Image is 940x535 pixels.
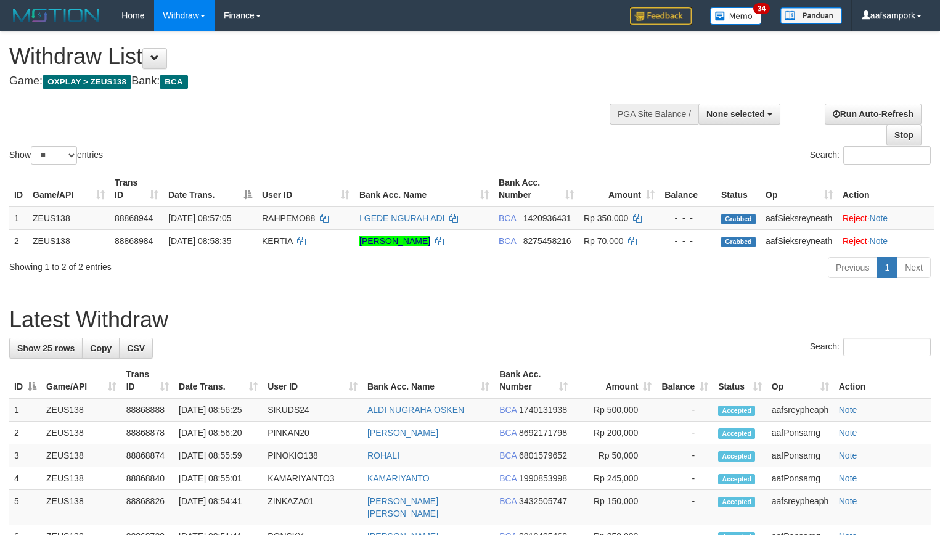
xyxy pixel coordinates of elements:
td: [DATE] 08:56:25 [174,398,263,422]
td: [DATE] 08:55:01 [174,467,263,490]
span: Accepted [718,497,755,507]
span: BCA [160,75,187,89]
span: Copy 6801579652 to clipboard [519,451,567,460]
span: None selected [706,109,765,119]
a: [PERSON_NAME] [367,428,438,438]
th: Amount: activate to sort column ascending [579,171,660,206]
span: BCA [499,213,516,223]
span: Copy 1740131938 to clipboard [519,405,567,415]
span: Copy 8692171798 to clipboard [519,428,567,438]
a: 1 [877,257,897,278]
a: Note [870,236,888,246]
a: Note [839,451,857,460]
th: Op: activate to sort column ascending [767,363,834,398]
input: Search: [843,146,931,165]
td: PINOKIO138 [263,444,362,467]
td: 5 [9,490,41,525]
th: Bank Acc. Number: activate to sort column ascending [494,171,579,206]
th: Balance [660,171,716,206]
td: SIKUDS24 [263,398,362,422]
a: KAMARIYANTO [367,473,430,483]
img: Button%20Memo.svg [710,7,762,25]
td: - [656,444,713,467]
th: Balance: activate to sort column ascending [656,363,713,398]
a: Copy [82,338,120,359]
td: aafSieksreyneath [761,229,838,252]
th: User ID: activate to sort column ascending [257,171,354,206]
span: Accepted [718,428,755,439]
a: [PERSON_NAME] [359,236,430,246]
a: Note [839,428,857,438]
td: aafPonsarng [767,467,834,490]
a: Show 25 rows [9,338,83,359]
th: Date Trans.: activate to sort column ascending [174,363,263,398]
span: Rp 350.000 [584,213,628,223]
td: ZEUS138 [41,467,121,490]
h1: Latest Withdraw [9,308,931,332]
td: aafsreypheaph [767,398,834,422]
span: Rp 70.000 [584,236,624,246]
td: 4 [9,467,41,490]
td: - [656,422,713,444]
span: Copy [90,343,112,353]
span: RAHPEMO88 [262,213,315,223]
th: Bank Acc. Name: activate to sort column ascending [362,363,494,398]
span: BCA [499,473,517,483]
td: 2 [9,422,41,444]
a: Next [897,257,931,278]
th: Amount: activate to sort column ascending [573,363,656,398]
td: aafSieksreyneath [761,206,838,230]
a: Note [839,496,857,506]
td: ZEUS138 [28,206,110,230]
th: Trans ID: activate to sort column ascending [110,171,163,206]
a: ROHALI [367,451,399,460]
a: ALDI NUGRAHA OSKEN [367,405,464,415]
div: - - - [664,235,711,247]
th: Action [834,363,931,398]
th: ID [9,171,28,206]
td: · [838,206,934,230]
img: MOTION_logo.png [9,6,103,25]
span: BCA [499,496,517,506]
span: [DATE] 08:58:35 [168,236,231,246]
div: - - - [664,212,711,224]
button: None selected [698,104,780,125]
span: BCA [499,451,517,460]
a: Run Auto-Refresh [825,104,922,125]
td: aafPonsarng [767,422,834,444]
span: 88868944 [115,213,153,223]
h1: Withdraw List [9,44,615,69]
td: 88868878 [121,422,174,444]
td: Rp 500,000 [573,398,656,422]
a: [PERSON_NAME] [PERSON_NAME] [367,496,438,518]
a: CSV [119,338,153,359]
span: BCA [499,428,517,438]
div: PGA Site Balance / [610,104,698,125]
span: [DATE] 08:57:05 [168,213,231,223]
span: 88868984 [115,236,153,246]
span: Accepted [718,451,755,462]
img: Feedback.jpg [630,7,692,25]
span: BCA [499,405,517,415]
td: PINKAN20 [263,422,362,444]
a: Note [839,405,857,415]
th: Date Trans.: activate to sort column descending [163,171,257,206]
a: Note [870,213,888,223]
td: ZEUS138 [41,444,121,467]
td: 88868888 [121,398,174,422]
span: 34 [753,3,770,14]
th: Bank Acc. Number: activate to sort column ascending [494,363,573,398]
span: Grabbed [721,214,756,224]
span: Accepted [718,406,755,416]
label: Search: [810,338,931,356]
td: 1 [9,206,28,230]
th: Game/API: activate to sort column ascending [28,171,110,206]
th: Trans ID: activate to sort column ascending [121,363,174,398]
span: Copy 1990853998 to clipboard [519,473,567,483]
td: ZEUS138 [41,422,121,444]
a: I GEDE NGURAH ADI [359,213,444,223]
img: panduan.png [780,7,842,24]
td: [DATE] 08:56:20 [174,422,263,444]
td: KAMARIYANTO3 [263,467,362,490]
td: Rp 245,000 [573,467,656,490]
